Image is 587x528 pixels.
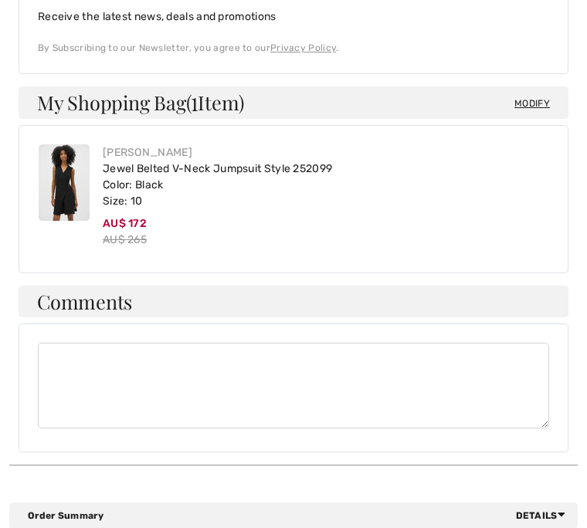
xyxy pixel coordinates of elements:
div: By Subscribing to our Newsletter, you agree to our . [38,41,549,55]
span: AU$ 172 [103,217,147,230]
img: Jewel Belted V-Neck Jumpsuit Style 252099 [39,144,90,221]
s: AU$ 265 [103,233,147,246]
span: 1 [191,88,198,113]
span: Modify [514,93,550,114]
textarea: Comments [38,343,549,428]
h4: My Shopping Bag [19,86,568,118]
span: ( Item) [186,90,244,115]
span: Details [516,509,572,523]
a: Privacy Policy [270,42,336,53]
a: Jewel Belted V-Neck Jumpsuit Style 252099 [103,162,332,175]
div: Color: Black Size: 10 [103,177,332,209]
div: Order Summary [28,509,572,523]
h4: Comments [19,286,568,317]
div: [PERSON_NAME] [103,144,332,161]
div: Receive the latest news, deals and promotions [38,8,549,25]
